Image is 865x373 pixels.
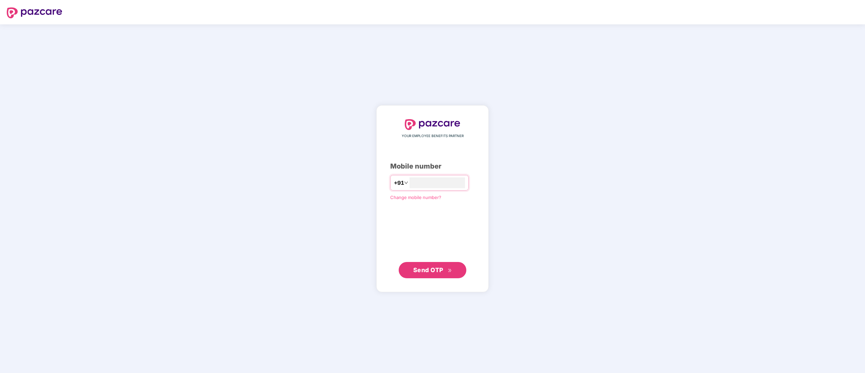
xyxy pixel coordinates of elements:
div: Mobile number [390,161,475,172]
span: +91 [394,179,404,187]
a: Change mobile number? [390,195,441,200]
span: YOUR EMPLOYEE BENEFITS PARTNER [402,133,464,139]
span: down [404,181,408,185]
img: logo [7,7,62,18]
img: logo [405,119,460,130]
span: Send OTP [413,266,443,273]
span: double-right [448,268,452,273]
button: Send OTPdouble-right [399,262,466,278]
